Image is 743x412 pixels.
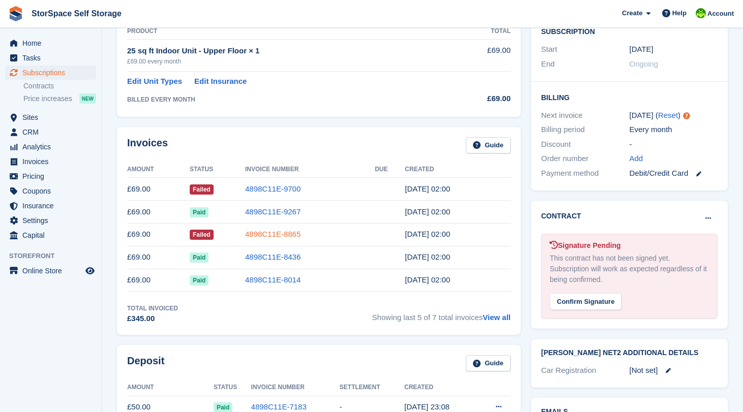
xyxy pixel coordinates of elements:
th: Due [375,162,405,178]
div: Start [541,44,630,55]
td: £69.00 [127,269,190,292]
div: 25 sq ft Indoor Unit - Upper Floor × 1 [127,45,453,57]
td: £69.00 [127,201,190,224]
th: Status [214,379,251,396]
div: This contract has not been signed yet. Subscription will work as expected regardless of it being ... [550,253,709,285]
h2: Invoices [127,137,168,154]
span: Online Store [22,264,83,278]
th: Product [127,23,453,40]
th: Amount [127,162,190,178]
th: Status [190,162,245,178]
time: 2025-03-31 01:00:55 UTC [405,275,450,284]
a: menu [5,125,96,139]
h2: Subscription [541,26,718,36]
span: CRM [22,125,83,139]
th: Invoice Number [245,162,375,178]
div: BILLED EVERY MONTH [127,95,453,104]
h2: [PERSON_NAME] Net2 Additional Details [541,349,718,357]
div: Payment method [541,168,630,179]
a: Confirm Signature [550,291,621,299]
span: Create [622,8,642,18]
a: Price increases NEW [23,93,96,104]
div: Every month [630,124,718,136]
span: Help [672,8,687,18]
a: menu [5,154,96,169]
div: £345.00 [127,313,178,325]
a: menu [5,169,96,183]
span: Storefront [9,251,101,261]
span: Capital [22,228,83,242]
a: Preview store [84,265,96,277]
div: NEW [79,93,96,104]
span: Subscriptions [22,66,83,80]
a: 4898C11E-8865 [245,230,301,238]
a: View all [483,313,511,322]
div: £69.00 [453,93,511,105]
span: Coupons [22,184,83,198]
div: [DATE] ( ) [630,110,718,121]
a: menu [5,66,96,80]
td: £69.00 [453,39,511,71]
div: Order number [541,153,630,165]
a: menu [5,264,96,278]
div: Next invoice [541,110,630,121]
time: 2025-01-31 01:00:00 UTC [630,44,653,55]
time: 2025-01-29 23:08:52 UTC [404,402,450,411]
div: Tooltip anchor [682,111,691,120]
span: Paid [190,275,209,286]
a: menu [5,184,96,198]
span: Account [707,9,734,19]
a: Add [630,153,643,165]
th: Created [405,162,511,178]
a: menu [5,140,96,154]
span: Tasks [22,51,83,65]
a: 4898C11E-9267 [245,207,301,216]
span: Analytics [22,140,83,154]
div: - [630,139,718,150]
a: menu [5,213,96,228]
a: Contracts [23,81,96,91]
a: 4898C11E-8014 [245,275,301,284]
a: 4898C11E-9700 [245,184,301,193]
div: [Not set] [630,365,718,376]
a: menu [5,228,96,242]
time: 2025-07-31 01:00:35 UTC [405,184,450,193]
time: 2025-06-30 01:00:08 UTC [405,207,450,216]
td: £69.00 [127,223,190,246]
a: menu [5,51,96,65]
img: stora-icon-8386f47178a22dfd0bd8f6a31ec36ba5ce8667c1dd55bd0f319d3a0aa187defe.svg [8,6,23,21]
a: 4898C11E-7183 [251,402,307,411]
td: £69.00 [127,178,190,201]
div: Confirm Signature [550,293,621,310]
h2: Billing [541,92,718,102]
a: 4898C11E-8436 [245,252,301,261]
a: Edit Insurance [194,76,247,87]
span: Invoices [22,154,83,169]
span: Insurance [22,199,83,213]
td: £69.00 [127,246,190,269]
span: Price increases [23,94,72,104]
div: Billing period [541,124,630,136]
span: Pricing [22,169,83,183]
div: Signature Pending [550,240,709,251]
span: Showing last 5 of 7 total invoices [372,304,511,325]
a: menu [5,199,96,213]
span: Sites [22,110,83,124]
div: £69.00 every month [127,57,453,66]
span: Ongoing [630,59,659,68]
a: Reset [658,111,678,119]
span: Paid [190,207,209,217]
th: Created [404,379,477,396]
a: Guide [466,137,511,154]
div: End [541,58,630,70]
span: Home [22,36,83,50]
th: Total [453,23,511,40]
span: Failed [190,230,214,240]
h2: Contract [541,211,581,221]
th: Settlement [340,379,404,396]
a: StorSpace Self Storage [27,5,126,22]
div: Discount [541,139,630,150]
div: Car Registration [541,365,630,376]
time: 2025-05-31 01:00:06 UTC [405,230,450,238]
span: Failed [190,184,214,195]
